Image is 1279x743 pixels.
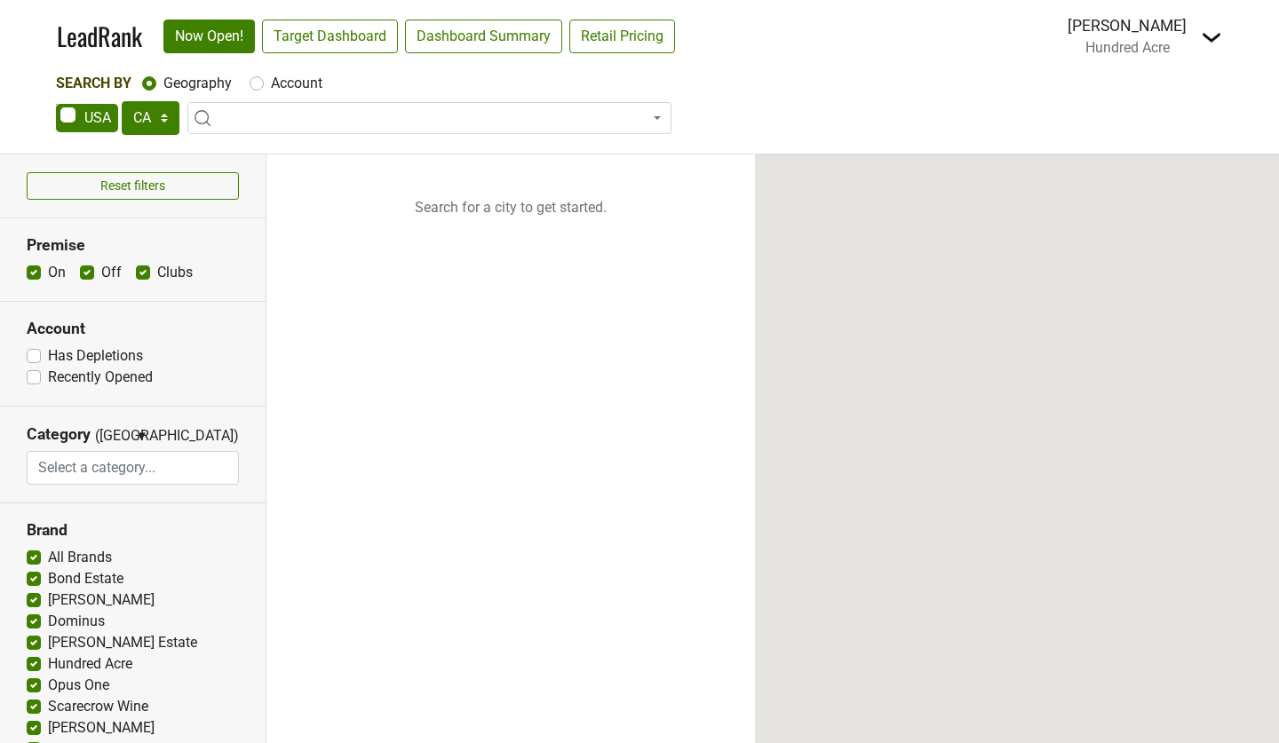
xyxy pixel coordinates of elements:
h3: Account [27,320,239,338]
a: Target Dashboard [262,20,398,53]
label: Hundred Acre [48,653,132,675]
div: [PERSON_NAME] [1068,14,1187,37]
span: ([GEOGRAPHIC_DATA]) [95,425,131,451]
label: Account [271,73,322,94]
label: Has Depletions [48,345,143,367]
span: ▼ [135,428,148,444]
a: LeadRank [57,18,142,55]
h3: Category [27,425,91,444]
a: Dashboard Summary [405,20,562,53]
label: Dominus [48,611,105,632]
a: Retail Pricing [569,20,675,53]
input: Select a category... [28,451,238,485]
label: Scarecrow Wine [48,696,148,717]
label: On [48,262,66,283]
label: Bond Estate [48,568,123,589]
img: Dropdown Menu [1201,27,1222,48]
label: Off [101,262,122,283]
a: Now Open! [163,20,255,53]
label: [PERSON_NAME] [48,717,155,739]
span: Search By [56,75,131,91]
h3: Premise [27,236,239,255]
label: Recently Opened [48,367,153,388]
label: Clubs [157,262,193,283]
label: All Brands [48,547,112,568]
label: Opus One [48,675,109,696]
h3: Brand [27,521,239,540]
p: Search for a city to get started. [266,154,755,261]
label: [PERSON_NAME] [48,589,155,611]
label: [PERSON_NAME] Estate [48,632,197,653]
span: Hundred Acre [1085,39,1170,56]
button: Reset filters [27,172,239,200]
label: Geography [163,73,232,94]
